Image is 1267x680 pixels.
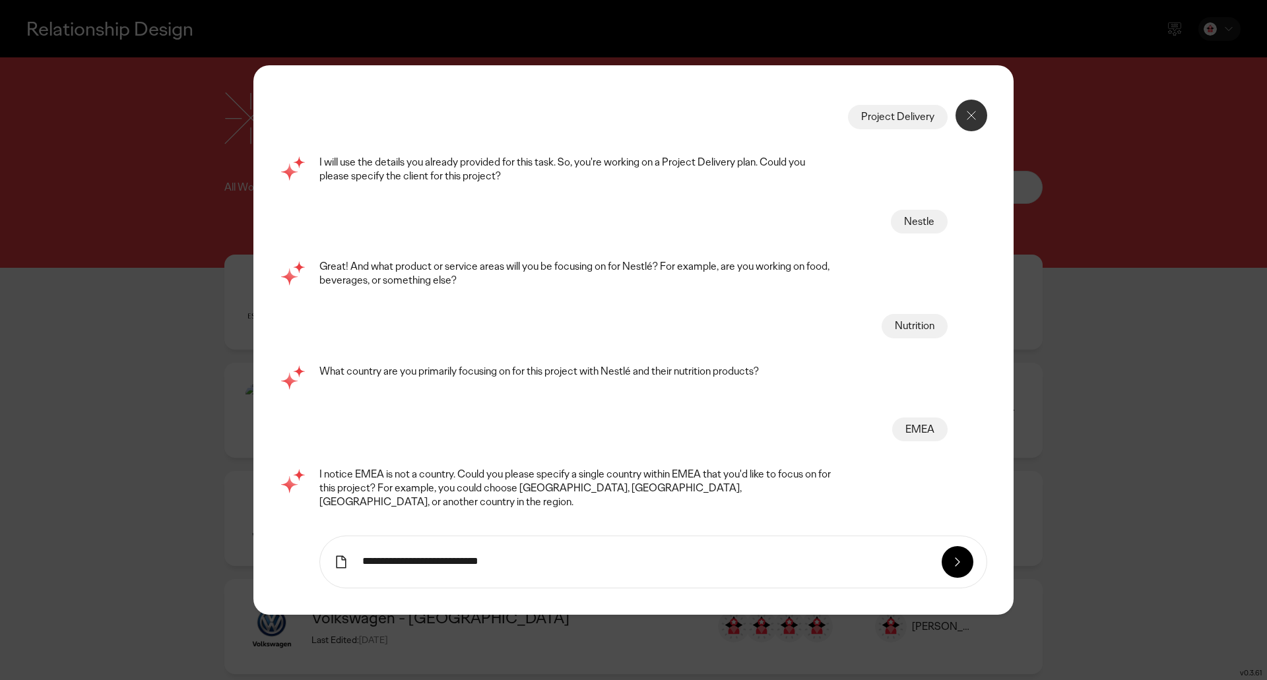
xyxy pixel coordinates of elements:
[319,156,834,183] p: I will use the details you already provided for this task. So, you're working on a Project Delive...
[319,468,834,509] p: I notice EMEA is not a country. Could you please specify a single country within EMEA that you'd ...
[905,423,934,437] div: EMEA
[319,365,834,379] p: What country are you primarily focusing on for this project with Nestlé and their nutrition produ...
[904,215,934,229] div: Nestle
[319,260,834,288] p: Great! And what product or service areas will you be focusing on for Nestlé? For example, are you...
[895,319,934,333] div: Nutrition
[861,110,934,124] div: Project Delivery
